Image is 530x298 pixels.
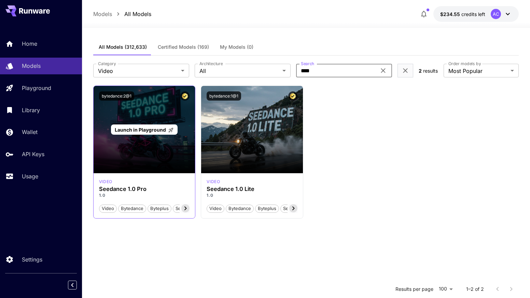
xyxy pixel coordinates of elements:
[199,67,280,75] span: All
[180,91,190,101] button: Certified Model – Vetted for best performance and includes a commercial license.
[93,10,112,18] a: Models
[226,204,254,213] button: Bytedance
[22,172,38,180] p: Usage
[466,286,484,293] p: 1–2 of 2
[301,61,314,66] label: Search
[255,204,279,213] button: Byteplus
[448,67,508,75] span: Most Popular
[22,106,40,114] p: Library
[93,10,151,18] nav: breadcrumb
[99,91,134,101] button: bytedance:2@1
[281,205,314,212] span: Seedance 1.0
[491,9,501,19] div: AC
[207,179,220,185] div: seedance_1_0_lite
[99,192,190,198] p: 1.0
[99,186,190,192] h3: Seedance 1.0 Pro
[22,150,44,158] p: API Keys
[99,179,112,185] div: seedance_1_0_pro
[423,68,438,74] span: results
[99,179,112,185] p: video
[401,66,409,75] button: Clear filters (1)
[461,11,485,17] span: credits left
[158,44,209,50] span: Certified Models (169)
[207,192,297,198] p: 1.0
[220,44,253,50] span: My Models (0)
[207,179,220,185] p: video
[73,279,82,291] div: Collapse sidebar
[395,286,433,293] p: Results per page
[99,204,117,213] button: Video
[448,61,481,66] label: Order models by
[22,62,41,70] p: Models
[22,84,51,92] p: Playground
[173,204,215,213] button: Seedance 1.0 Pro
[99,205,116,212] span: Video
[111,124,178,135] a: Launch in Playground
[22,128,38,136] p: Wallet
[148,204,171,213] button: Byteplus
[115,127,166,133] span: Launch in Playground
[440,11,461,17] span: $234.55
[288,91,297,101] button: Certified Model – Vetted for best performance and includes a commercial license.
[419,68,422,74] span: 2
[207,205,224,212] span: Video
[118,205,146,212] span: Bytedance
[226,205,253,212] span: Bytedance
[255,205,279,212] span: Byteplus
[436,284,455,294] div: 100
[280,204,314,213] button: Seedance 1.0
[22,255,42,264] p: Settings
[207,91,241,101] button: bytedance:1@1
[433,6,519,22] button: $234.54872AC
[207,186,297,192] h3: Seedance 1.0 Lite
[124,10,151,18] a: All Models
[207,204,224,213] button: Video
[99,44,147,50] span: All Models (312,633)
[148,205,171,212] span: Byteplus
[22,40,37,48] p: Home
[118,204,146,213] button: Bytedance
[199,61,223,66] label: Architecture
[98,67,178,75] span: Video
[68,281,77,289] button: Collapse sidebar
[440,11,485,18] div: $234.54872
[98,61,116,66] label: Category
[173,205,215,212] span: Seedance 1.0 Pro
